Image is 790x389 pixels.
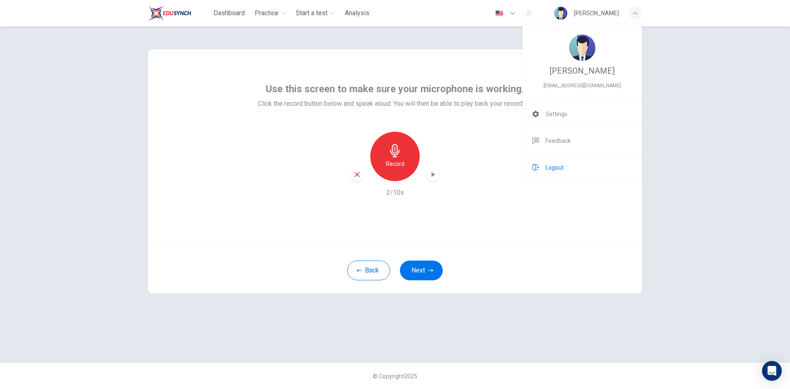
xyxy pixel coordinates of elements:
[546,136,571,146] span: Feedback
[762,361,782,381] div: Open Intercom Messenger
[550,66,615,76] span: [PERSON_NAME]
[532,81,632,91] span: thamonwan.kk@outlook.co.th
[546,109,567,119] span: Settings
[569,35,595,61] img: Profile picture
[546,163,564,172] span: Logout
[523,101,642,127] a: Settings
